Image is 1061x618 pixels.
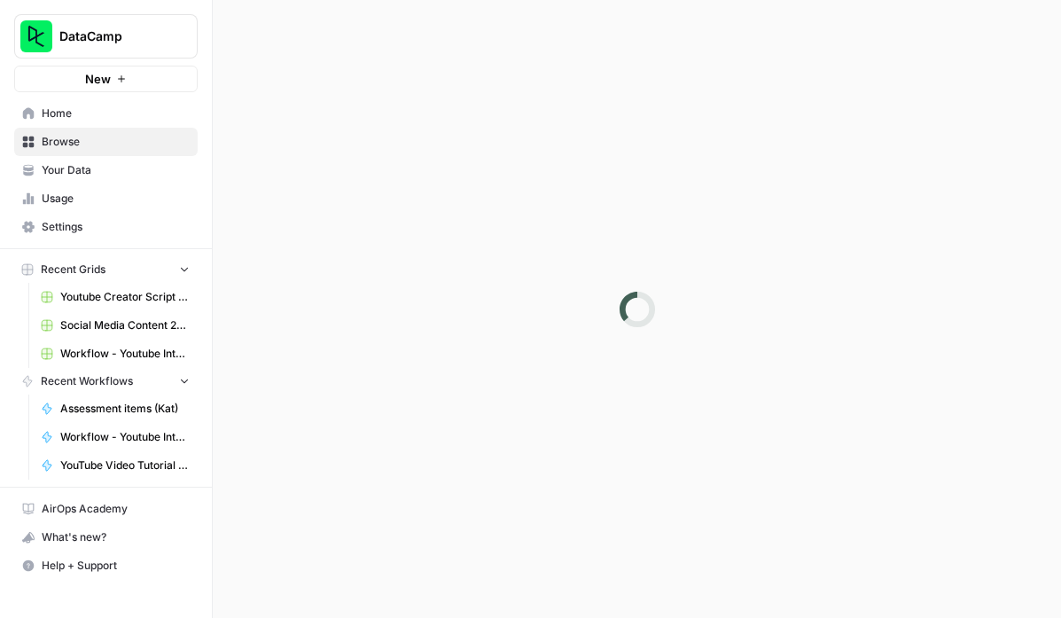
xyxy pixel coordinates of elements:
[60,458,190,473] span: YouTube Video Tutorial Title & Description Generator
[60,429,190,445] span: Workflow - Youtube Integration Optimiser - V2
[14,495,198,523] a: AirOps Academy
[42,191,190,207] span: Usage
[42,162,190,178] span: Your Data
[14,128,198,156] a: Browse
[60,289,190,305] span: Youtube Creator Script Optimisations
[14,213,198,241] a: Settings
[14,99,198,128] a: Home
[42,219,190,235] span: Settings
[60,346,190,362] span: Workflow - Youtube Integration Optimiser - V2 Grid
[42,106,190,121] span: Home
[14,523,198,552] button: What's new?
[33,395,198,423] a: Assessment items (Kat)
[14,184,198,213] a: Usage
[33,311,198,340] a: Social Media Content 2025
[59,27,167,45] span: DataCamp
[60,401,190,417] span: Assessment items (Kat)
[41,262,105,278] span: Recent Grids
[42,558,190,574] span: Help + Support
[14,368,198,395] button: Recent Workflows
[41,373,133,389] span: Recent Workflows
[14,156,198,184] a: Your Data
[15,524,197,551] div: What's new?
[20,20,52,52] img: DataCamp Logo
[14,256,198,283] button: Recent Grids
[60,317,190,333] span: Social Media Content 2025
[14,14,198,59] button: Workspace: DataCamp
[42,134,190,150] span: Browse
[85,70,111,88] span: New
[33,340,198,368] a: Workflow - Youtube Integration Optimiser - V2 Grid
[33,451,198,480] a: YouTube Video Tutorial Title & Description Generator
[14,552,198,580] button: Help + Support
[33,423,198,451] a: Workflow - Youtube Integration Optimiser - V2
[33,283,198,311] a: Youtube Creator Script Optimisations
[14,66,198,92] button: New
[42,501,190,517] span: AirOps Academy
